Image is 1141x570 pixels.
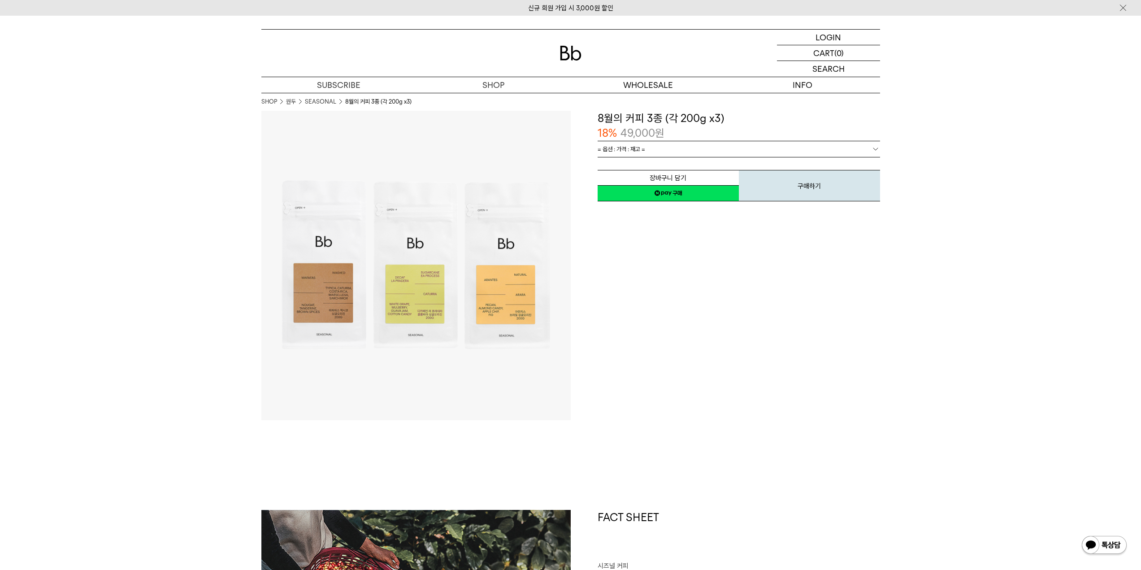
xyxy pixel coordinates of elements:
[620,126,664,141] p: 49,000
[528,4,613,12] a: 신규 회원 가입 시 3,000원 할인
[305,97,336,106] a: SEASONAL
[598,562,629,570] span: 시즈널 커피
[345,97,412,106] li: 8월의 커피 3종 (각 200g x3)
[598,141,645,157] span: = 옵션 : 가격 : 재고 =
[598,185,739,201] a: 새창
[834,45,844,61] p: (0)
[598,170,739,186] button: 장바구니 담기
[812,61,845,77] p: SEARCH
[725,77,880,93] p: INFO
[777,45,880,61] a: CART (0)
[777,30,880,45] a: LOGIN
[261,77,416,93] a: SUBSCRIBE
[655,126,664,139] span: 원
[739,170,880,201] button: 구매하기
[416,77,571,93] a: SHOP
[560,46,581,61] img: 로고
[261,97,277,106] a: SHOP
[816,30,841,45] p: LOGIN
[598,510,880,561] h1: FACT SHEET
[598,111,880,126] h3: 8월의 커피 3종 (각 200g x3)
[571,77,725,93] p: WHOLESALE
[598,126,617,141] p: 18%
[261,111,571,420] img: 8월의 커피 3종 (각 200g x3)
[1081,535,1128,557] img: 카카오톡 채널 1:1 채팅 버튼
[813,45,834,61] p: CART
[286,97,296,106] a: 원두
